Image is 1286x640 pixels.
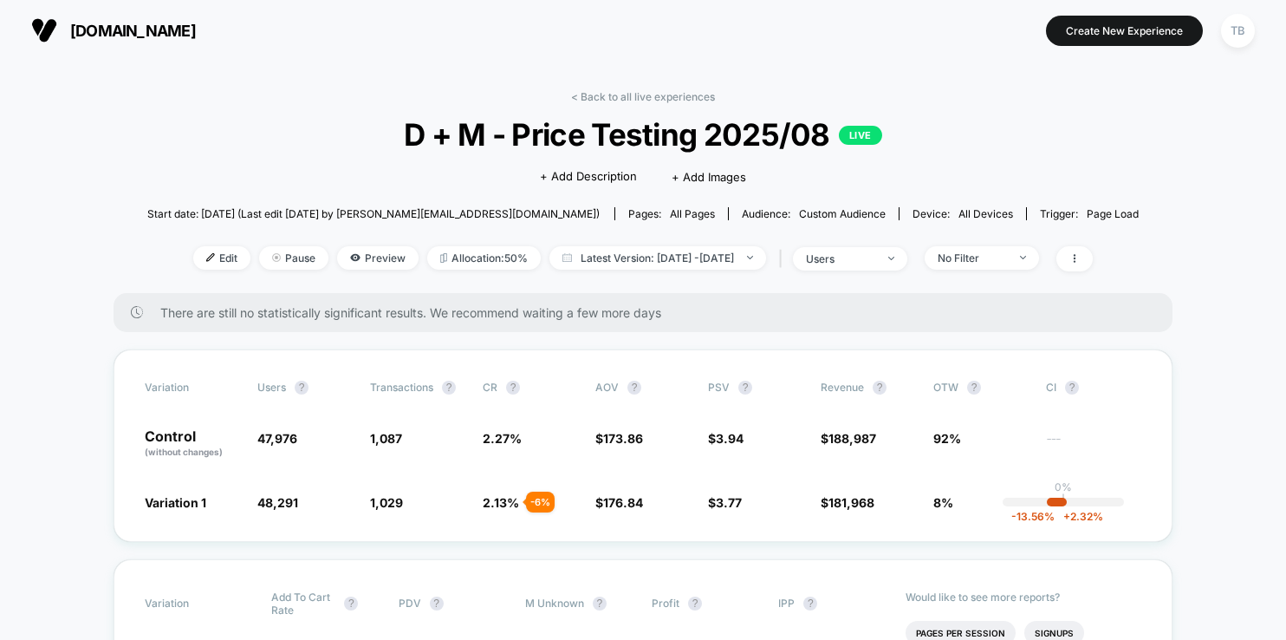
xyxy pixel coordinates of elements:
img: end [747,256,753,259]
span: 47,976 [257,431,297,446]
button: ? [593,597,607,611]
span: Transactions [370,381,433,394]
span: $ [595,495,643,510]
img: edit [206,253,215,262]
span: Device: [899,207,1026,220]
span: $ [821,431,876,446]
span: IPP [778,597,795,610]
span: OTW [933,381,1029,395]
span: (without changes) [145,447,223,457]
img: end [272,253,281,262]
span: + Add Images [672,170,746,184]
span: all pages [670,207,715,220]
span: CI [1046,381,1141,395]
span: CR [483,381,497,394]
p: 0% [1055,480,1072,493]
span: Start date: [DATE] (Last edit [DATE] by [PERSON_NAME][EMAIL_ADDRESS][DOMAIN_NAME]) [147,207,600,220]
button: ? [738,381,752,395]
button: ? [873,381,887,395]
span: Pause [259,246,328,270]
div: Audience: [742,207,886,220]
button: ? [627,381,641,395]
button: ? [1065,381,1079,395]
button: ? [344,597,358,611]
img: rebalance [440,253,447,263]
p: LIVE [839,126,882,145]
span: 1,029 [370,495,403,510]
span: Edit [193,246,250,270]
span: M Unknown [525,597,584,610]
span: D + M - Price Testing 2025/08 [197,116,1089,153]
span: 188,987 [828,431,876,446]
p: | [1062,493,1065,506]
button: ? [688,597,702,611]
span: $ [708,431,744,446]
span: 181,968 [828,495,874,510]
img: end [1020,256,1026,259]
button: [DOMAIN_NAME] [26,16,201,44]
span: 3.94 [716,431,744,446]
p: Control [145,429,240,459]
span: There are still no statistically significant results. We recommend waiting a few more days [160,305,1138,320]
div: - 6 % [526,492,555,513]
span: -13.56 % [1011,510,1055,523]
span: Variation 1 [145,495,206,510]
span: AOV [595,381,619,394]
span: Variation [145,591,240,617]
span: 48,291 [257,495,298,510]
span: $ [821,495,874,510]
span: Allocation: 50% [427,246,541,270]
span: | [775,246,793,271]
span: 1,087 [370,431,402,446]
button: ? [295,381,309,395]
span: 2.13 % [483,495,519,510]
span: Custom Audience [799,207,886,220]
button: ? [506,381,520,395]
div: No Filter [938,251,1007,264]
span: all devices [958,207,1013,220]
div: users [806,252,875,265]
span: $ [595,431,643,446]
a: < Back to all live experiences [571,90,715,103]
p: Would like to see more reports? [906,591,1142,604]
div: TB [1221,14,1255,48]
span: 176.84 [603,495,643,510]
span: [DOMAIN_NAME] [70,22,196,40]
div: Pages: [628,207,715,220]
span: 2.32 % [1055,510,1103,523]
img: calendar [562,253,572,262]
span: users [257,381,286,394]
span: --- [1046,434,1141,459]
span: Revenue [821,381,864,394]
span: $ [708,495,742,510]
span: PDV [399,597,421,610]
span: 3.77 [716,495,742,510]
span: 92% [933,431,961,446]
span: 173.86 [603,431,643,446]
img: Visually logo [31,17,57,43]
span: Variation [145,381,240,395]
span: Profit [652,597,679,610]
span: Latest Version: [DATE] - [DATE] [549,246,766,270]
button: ? [430,597,444,611]
button: ? [967,381,981,395]
span: 8% [933,495,953,510]
button: ? [803,597,817,611]
span: Page Load [1087,207,1139,220]
div: Trigger: [1040,207,1139,220]
span: + Add Description [540,168,637,186]
button: Create New Experience [1046,16,1203,46]
button: TB [1216,13,1260,49]
span: Add To Cart Rate [271,591,335,617]
span: + [1063,510,1070,523]
span: 2.27 % [483,431,522,446]
button: ? [442,381,456,395]
img: end [888,257,894,260]
span: PSV [708,381,730,394]
span: Preview [337,246,419,270]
